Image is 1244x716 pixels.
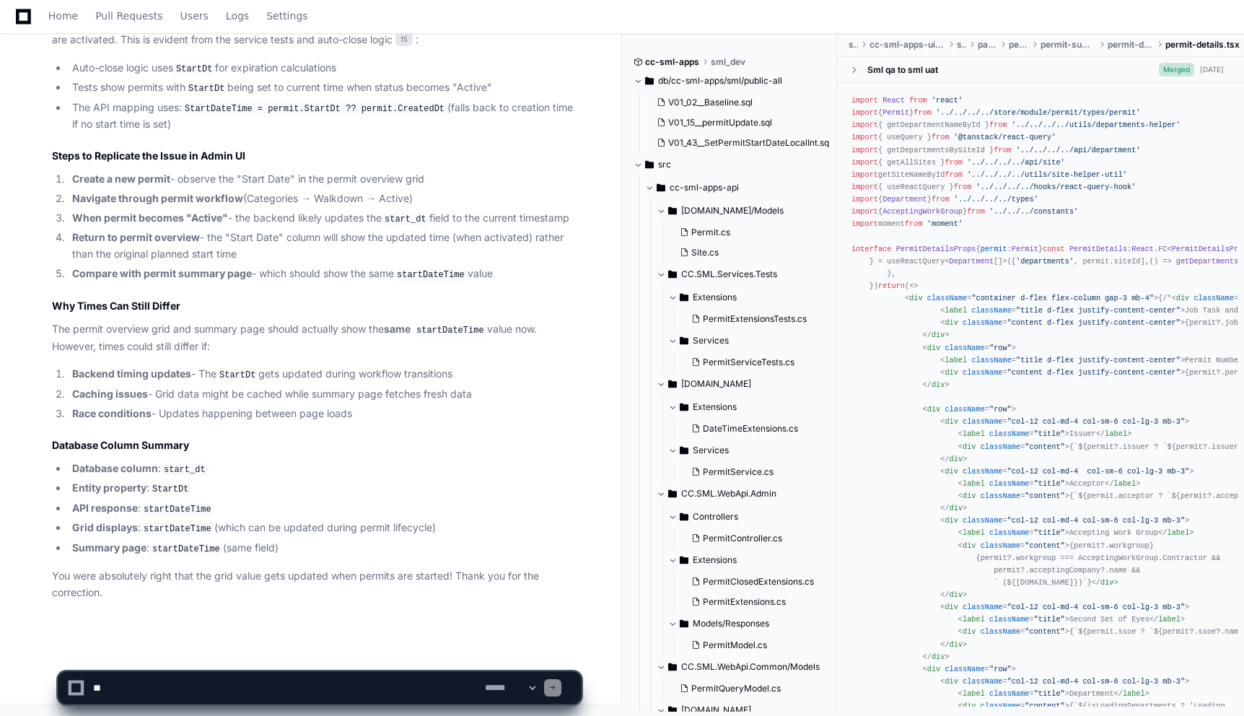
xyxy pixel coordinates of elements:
[940,504,967,512] span: </ >
[958,442,1069,450] span: < = >
[72,192,243,204] strong: Navigate through permit workflow
[963,615,985,624] span: label
[932,380,945,389] span: div
[668,375,677,393] svg: Directory
[1069,244,1127,253] span: PermitDetails
[981,627,1020,636] span: className
[981,244,1007,253] span: permit
[68,406,581,422] li: - Updates happening between page loads
[940,467,1193,476] span: < = >
[1200,64,1224,75] div: [DATE]
[651,92,829,113] button: V01_02__Baseline.sql
[1149,615,1185,624] span: </ >
[68,100,581,133] li: The API mapping uses: (falls back to creation time if no start time is set)
[1007,603,1185,611] span: "col-12 col-md-4 col-sm-6 col-lg-3 mb-3"
[1043,244,1065,253] span: const
[68,230,581,263] li: - the "Start Date" column will show the updated time (when activated) rather than the original pl...
[72,502,138,514] strong: API response
[691,247,719,258] span: Site.cs
[940,639,967,648] span: </ >
[72,211,228,224] strong: When permit becomes "Active"
[68,460,581,478] li: :
[958,528,1069,537] span: < = >
[68,79,581,97] li: Tests show permits with being set to current time when status becomes "Active"
[940,590,967,599] span: </ >
[72,367,191,380] strong: Backend timing updates
[963,417,1002,426] span: className
[958,479,1069,488] span: < = >
[161,463,209,476] code: start_dt
[940,306,1185,315] span: < = >
[668,329,838,352] button: Services
[670,182,739,193] span: cc-sml-apps-api
[1012,244,1038,253] span: Permit
[685,635,829,655] button: PermitModel.cs
[989,479,1029,488] span: className
[72,407,152,419] strong: Race conditions
[685,419,829,439] button: DateTimeExtensions.cs
[963,467,1002,476] span: className
[963,479,985,488] span: label
[957,39,966,51] span: src
[940,417,1189,426] span: < = >
[1025,627,1064,636] span: "content"
[1149,256,1172,265] span: () =>
[945,157,963,166] span: from
[657,199,838,222] button: [DOMAIN_NAME]/Models
[954,195,1038,204] span: '../../../../types'
[851,108,878,117] span: import
[950,504,963,512] span: div
[963,368,1002,377] span: className
[685,309,829,329] button: PermitExtensionsTests.cs
[668,137,831,149] span: V01_43__SetPermitStartDateLocalInt.sql
[68,500,581,518] li: :
[657,372,838,396] button: [DOMAIN_NAME]
[989,528,1029,537] span: className
[651,133,829,153] button: V01_43__SetPermitStartDateLocalInt.sql
[882,96,905,105] span: React
[1167,528,1189,537] span: label
[1007,516,1185,525] span: "col-12 col-md-4 col-sm-6 col-lg-3 mb-3"
[382,213,429,226] code: start_dt
[52,438,581,453] h2: Database Column Summary
[48,12,78,20] span: Home
[693,554,737,566] span: Extensions
[989,405,1012,414] span: "row"
[909,96,927,105] span: from
[940,318,1185,327] span: < = >
[849,39,858,51] span: src
[72,267,252,279] strong: Compare with permit summary page
[963,528,985,537] span: label
[945,318,958,327] span: div
[72,521,138,533] strong: Grid displays
[226,12,249,20] span: Logs
[958,429,1069,438] span: < = >
[691,227,730,238] span: Permit.cs
[394,268,468,281] code: startDateTime
[668,97,753,108] span: V01_02__Baseline.sql
[870,39,946,51] span: cc-sml-apps-ui-admin
[945,405,984,414] span: className
[958,615,1069,624] span: < = >
[1025,541,1064,549] span: "content"
[981,442,1020,450] span: className
[680,289,688,306] svg: Directory
[1007,368,1181,377] span: "content d-flex justify-content-center"
[909,281,918,290] span: <>
[668,396,838,419] button: Extensions
[994,145,1012,154] span: from
[645,156,654,173] svg: Directory
[963,442,976,450] span: div
[1025,442,1064,450] span: "content"
[693,618,769,629] span: Models/Responses
[940,368,1185,377] span: < = >
[932,133,950,141] span: from
[68,60,581,77] li: Auto-close logic uses for expiration calculations
[395,32,413,46] span: 15
[681,268,777,280] span: CC.SML.Services.Tests
[72,388,148,400] strong: Caching issues
[703,639,767,651] span: PermitModel.cs
[945,355,967,364] span: label
[52,321,581,354] p: The permit overview grid and summary page should actually show the value now. However, times coul...
[1193,294,1233,302] span: className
